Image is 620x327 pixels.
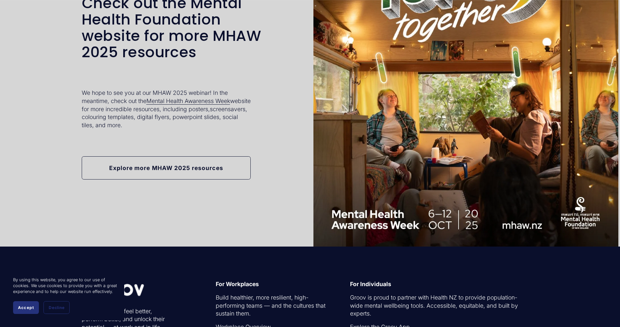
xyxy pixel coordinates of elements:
span: website for more incredible resources, including posters,screensavers, colouring templates, digit... [82,97,252,129]
section: Cookie banner [7,270,124,320]
span: Decline [49,305,64,310]
strong: For Individuals [350,281,391,287]
p: Build healthier, more resilient, high-performing teams — and the cultures that sustain them. [216,294,327,318]
p: By using this website, you agree to our use of cookies. We use cookies to provide you with a grea... [13,277,118,295]
button: Accept [13,301,39,314]
a: Explore more MHAW 2025 resources [82,156,251,180]
a: Mental Health Awareness Week [146,97,230,104]
strong: For Workplaces [216,281,259,287]
button: Decline [43,301,70,314]
span: Accept [18,305,34,310]
span: We hope to see you at our MHAW 2025 webinar! In the meantime, check out the [82,89,229,104]
p: Groov is proud to partner with Health NZ to provide population-wide mental wellbeing tools. Acces... [350,294,519,318]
